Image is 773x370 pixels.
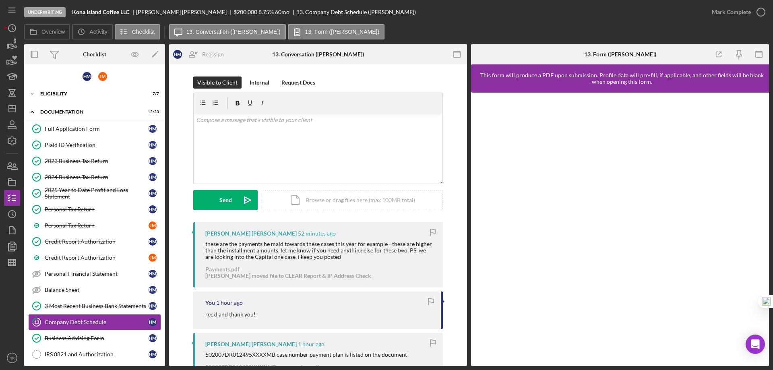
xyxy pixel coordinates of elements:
[479,101,762,358] iframe: Lenderfit form
[115,24,160,39] button: Checklist
[584,51,656,58] div: 13. Form ([PERSON_NAME])
[149,125,157,133] div: H M
[762,297,771,306] img: one_i.png
[704,4,769,20] button: Mark Complete
[28,185,161,201] a: 2025 Year to Date Profit and Loss StatementHM
[173,50,182,59] div: H M
[193,76,242,89] button: Visible to Client
[45,158,149,164] div: 2023 Business Tax Return
[9,356,15,360] text: RK
[45,187,149,200] div: 2025 Year to Date Profit and Loss Statement
[45,222,149,229] div: Personal Tax Return
[272,51,364,58] div: 13. Conversation ([PERSON_NAME])
[45,319,149,325] div: Company Debt Schedule
[234,8,257,15] span: $200,000
[83,72,91,81] div: H M
[186,29,281,35] label: 13. Conversation ([PERSON_NAME])
[298,341,324,347] time: 2025-10-08 19:12
[145,110,159,114] div: 12 / 23
[712,4,751,20] div: Mark Complete
[298,230,336,237] time: 2025-10-08 19:23
[28,234,161,250] a: Credit Report AuthorizationHM
[281,76,315,89] div: Request Docs
[28,298,161,314] a: 3 Most Recent Business Bank StatementsHM
[202,46,224,62] div: Reassign
[4,350,20,366] button: RK
[28,266,161,282] a: Personal Financial StatementHM
[28,217,161,234] a: Personal Tax ReturnJM
[288,24,384,39] button: 13. Form ([PERSON_NAME])
[205,273,371,279] div: [PERSON_NAME] moved file to CLEAR Report & IP Address Check
[258,9,274,15] div: 8.75 %
[40,91,139,96] div: Eligibility
[296,9,416,15] div: 13. Company Debt Schedule ([PERSON_NAME])
[24,7,66,17] div: Underwriting
[28,282,161,298] a: Balance SheetHM
[205,310,256,319] p: rec'd and thank you!
[45,142,149,148] div: Plaid ID Verification
[45,238,149,245] div: Credit Report Authorization
[149,318,157,326] div: H M
[149,334,157,342] div: H M
[169,46,232,62] button: HMReassign
[746,335,765,354] div: Open Intercom Messenger
[45,287,149,293] div: Balance Sheet
[45,335,149,341] div: Business Advising Form
[98,72,107,81] div: J M
[149,286,157,294] div: H M
[45,303,149,309] div: 3 Most Recent Business Bank Statements
[305,29,379,35] label: 13. Form ([PERSON_NAME])
[45,126,149,132] div: Full Application Form
[24,24,70,39] button: Overview
[72,24,112,39] button: Activity
[219,190,232,210] div: Send
[28,121,161,137] a: Full Application FormHM
[149,254,157,262] div: J M
[34,319,39,325] tspan: 13
[28,250,161,266] a: Credit Report AuthorizationJM
[45,254,149,261] div: Credit Report Authorization
[205,266,371,273] div: Payments.pdf
[28,169,161,185] a: 2024 Business Tax ReturnHM
[246,76,273,89] button: Internal
[45,174,149,180] div: 2024 Business Tax Return
[169,24,286,39] button: 13. Conversation ([PERSON_NAME])
[250,76,269,89] div: Internal
[149,238,157,246] div: H M
[205,230,297,237] div: [PERSON_NAME] [PERSON_NAME]
[149,173,157,181] div: H M
[28,201,161,217] a: Personal Tax ReturnHM
[149,350,157,358] div: H M
[149,221,157,229] div: J M
[40,110,139,114] div: Documentation
[205,341,297,347] div: [PERSON_NAME] [PERSON_NAME]
[275,9,289,15] div: 60 mo
[216,300,243,306] time: 2025-10-08 19:12
[28,137,161,153] a: Plaid ID VerificationHM
[193,190,258,210] button: Send
[28,346,161,362] a: IRS 8821 and AuthorizationHM
[89,29,107,35] label: Activity
[149,157,157,165] div: H M
[132,29,155,35] label: Checklist
[475,72,769,85] div: This form will produce a PDF upon submission. Profile data will pre-fill, if applicable, and othe...
[149,205,157,213] div: H M
[136,9,234,15] div: [PERSON_NAME] [PERSON_NAME]
[205,351,407,358] div: 502007DR012495XXXXMB case number payment plan is listed on the document
[277,76,319,89] button: Request Docs
[197,76,238,89] div: Visible to Client
[45,351,149,358] div: IRS 8821 and Authorization
[205,300,215,306] div: You
[28,330,161,346] a: Business Advising FormHM
[145,91,159,96] div: 7 / 7
[28,153,161,169] a: 2023 Business Tax ReturnHM
[149,270,157,278] div: H M
[41,29,65,35] label: Overview
[72,9,129,15] b: Kona Island Coffee LLC
[45,206,149,213] div: Personal Tax Return
[28,314,161,330] a: 13Company Debt ScheduleHM
[149,189,157,197] div: H M
[205,241,435,260] div: these are the payments he maid towards these cases this year for example - these are higher than ...
[149,302,157,310] div: H M
[83,51,106,58] div: Checklist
